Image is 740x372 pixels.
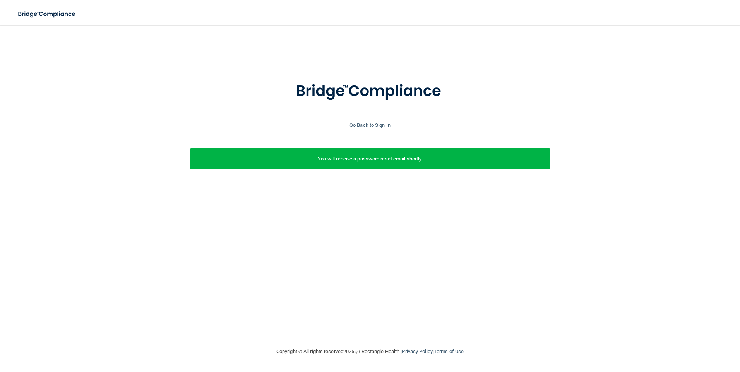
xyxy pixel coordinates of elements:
img: bridge_compliance_login_screen.278c3ca4.svg [12,6,83,22]
iframe: Drift Widget Chat Controller [606,317,731,348]
a: Go Back to Sign In [349,122,391,128]
p: You will receive a password reset email shortly. [196,154,545,164]
a: Terms of Use [434,348,464,354]
div: Copyright © All rights reserved 2025 @ Rectangle Health | | [229,339,511,364]
a: Privacy Policy [402,348,432,354]
img: bridge_compliance_login_screen.278c3ca4.svg [280,71,460,111]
